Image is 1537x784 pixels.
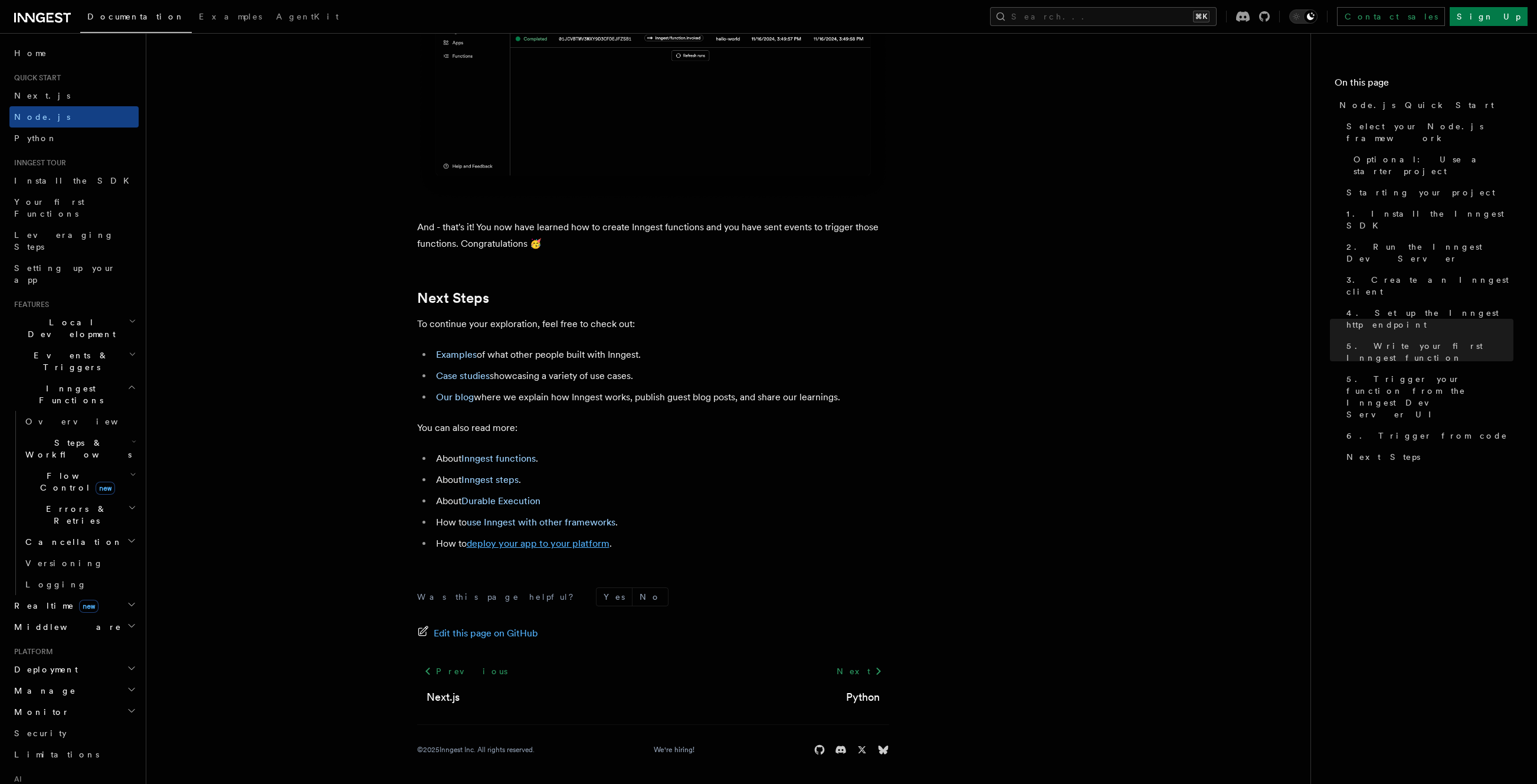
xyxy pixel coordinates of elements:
[21,503,128,527] span: Errors & Retries
[432,514,889,531] li: How to .
[9,744,139,765] a: Limitations
[269,4,346,32] a: AgentKit
[427,689,460,705] a: Next.js
[9,316,129,340] span: Local Development
[21,437,132,460] span: Steps & Workflows
[25,417,147,426] span: Overview
[14,230,114,251] span: Leveraging Steps
[1346,241,1513,264] span: 2. Run the Inngest Dev Server
[9,170,139,191] a: Install the SDK
[1349,149,1513,182] a: Optional: Use a starter project
[192,4,269,32] a: Examples
[417,290,489,306] a: Next Steps
[432,535,889,552] li: How to .
[9,680,139,701] button: Manage
[1342,302,1513,335] a: 4. Set up the Inngest http endpoint
[14,133,57,143] span: Python
[14,750,99,759] span: Limitations
[1342,368,1513,425] a: 5. Trigger your function from the Inngest Dev Server UI
[1337,7,1445,26] a: Contact sales
[597,588,632,606] button: Yes
[14,263,116,285] span: Setting up your app
[9,345,139,378] button: Events & Triggers
[1346,451,1420,463] span: Next Steps
[9,775,22,784] span: AI
[432,450,889,467] li: About .
[461,453,536,464] a: Inngest functions
[80,4,192,33] a: Documentation
[21,470,130,494] span: Flow Control
[436,349,477,360] a: Examples
[25,558,103,568] span: Versioning
[1342,116,1513,149] a: Select your Node.js framework
[830,661,889,682] a: Next
[25,580,87,589] span: Logging
[14,91,70,100] span: Next.js
[9,701,139,723] button: Monitor
[14,197,84,218] span: Your first Functions
[432,493,889,509] li: About
[9,43,139,64] a: Home
[14,112,70,122] span: Node.js
[21,432,139,465] button: Steps & Workflows
[9,616,139,638] button: Middleware
[1335,76,1513,94] h4: On this page
[1346,340,1513,364] span: 5. Write your first Inngest function
[9,85,139,106] a: Next.js
[461,474,519,485] a: Inngest steps
[1342,236,1513,269] a: 2. Run the Inngest Dev Server
[1342,269,1513,302] a: 3. Create an Inngest client
[9,128,139,149] a: Python
[417,316,889,332] p: To continue your exploration, feel free to check out:
[21,531,139,553] button: Cancellation
[14,176,136,185] span: Install the SDK
[1346,120,1513,144] span: Select your Node.js framework
[9,621,122,633] span: Middleware
[9,257,139,290] a: Setting up your app
[432,347,889,363] li: of what other people built with Inngest.
[1450,7,1528,26] a: Sign Up
[417,661,514,682] a: Previous
[9,706,70,718] span: Monitor
[417,219,889,252] p: And - that's it! You now have learned how to create Inngest functions and you have sent events to...
[1346,373,1513,420] span: 5. Trigger your function from the Inngest Dev Server UI
[432,368,889,384] li: showcasing a variety of use cases.
[1342,203,1513,236] a: 1. Install the Inngest SDK
[432,472,889,488] li: About .
[1354,153,1513,177] span: Optional: Use a starter project
[9,595,139,616] button: Realtimenew
[1342,425,1513,446] a: 6. Trigger from code
[21,411,139,432] a: Overview
[14,729,67,738] span: Security
[1346,187,1495,198] span: Starting your project
[1346,274,1513,298] span: 3. Create an Inngest client
[9,349,129,373] span: Events & Triggers
[1342,182,1513,203] a: Starting your project
[9,659,139,680] button: Deployment
[633,588,668,606] button: No
[87,12,185,21] span: Documentation
[1342,335,1513,368] a: 5. Write your first Inngest function
[96,482,115,495] span: new
[417,625,538,642] a: Edit this page on GitHub
[9,411,139,595] div: Inngest Functions
[1193,11,1210,22] kbd: ⌘K
[9,191,139,224] a: Your first Functions
[432,389,889,406] li: where we explain how Inngest works, publish guest blog posts, and share our learnings.
[9,106,139,128] a: Node.js
[9,685,76,697] span: Manage
[14,47,47,59] span: Home
[9,723,139,744] a: Security
[9,73,61,83] span: Quick start
[461,495,540,507] a: Durable Execution
[276,12,339,21] span: AgentKit
[9,600,99,612] span: Realtime
[21,574,139,595] a: Logging
[434,625,538,642] span: Edit this page on GitHub
[1346,307,1513,331] span: 4. Set up the Inngest http endpoint
[1342,446,1513,468] a: Next Steps
[467,538,609,549] a: deploy your app to your platform
[199,12,262,21] span: Examples
[9,158,66,168] span: Inngest tour
[9,647,53,656] span: Platform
